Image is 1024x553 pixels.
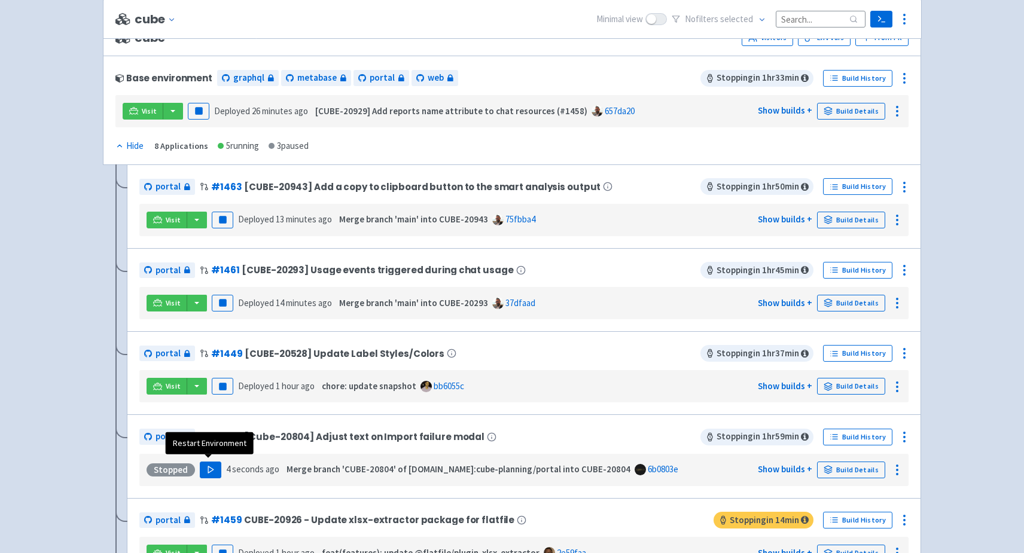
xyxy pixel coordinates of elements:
[720,13,753,25] span: selected
[226,463,279,475] time: 4 seconds ago
[211,430,242,443] a: #1456
[166,381,181,391] span: Visit
[212,378,233,395] button: Pause
[212,295,233,311] button: Pause
[242,265,513,275] span: [CUBE-20293] Usage events triggered during chat usage
[596,13,643,26] span: Minimal view
[115,139,145,153] button: Hide
[315,105,587,117] strong: [CUBE-20929] Add reports name attribute to chat resources (#1458)
[823,512,892,528] a: Build History
[147,378,187,395] a: Visit
[123,103,163,120] a: Visit
[166,215,181,225] span: Visit
[817,103,885,120] a: Build Details
[700,345,813,362] span: Stopping in 1 hr 37 min
[758,105,812,116] a: Show builds +
[339,297,488,308] strong: Merge branch 'main' into CUBE-20293
[115,139,144,153] div: Hide
[139,346,195,362] a: portal
[156,264,181,277] span: portal
[156,180,181,194] span: portal
[817,212,885,228] a: Build Details
[870,11,892,28] a: Terminal
[156,347,181,360] span: portal
[700,429,813,445] span: Stopping in 1 hr 59 min
[245,349,444,359] span: [CUBE-20528] Update Label Styles/Colors
[244,182,601,192] span: [CUBE-20943] Add a copy to clipboard button to the smart analysis output
[276,213,332,225] time: 13 minutes ago
[823,429,892,445] a: Build History
[214,105,308,117] span: Deployed
[505,213,535,225] a: 75fbba4
[817,378,885,395] a: Build Details
[758,463,812,475] a: Show builds +
[281,70,351,86] a: metabase
[244,515,514,525] span: CUBE-20926 - Update xlsx-extractor package for flatfile
[758,297,812,308] a: Show builds +
[147,295,187,311] a: Visit
[276,297,332,308] time: 14 minutes ago
[200,462,221,478] button: Play
[776,11,865,27] input: Search...
[211,264,239,276] a: #1461
[353,70,409,86] a: portal
[147,463,195,476] div: Stopped
[817,462,885,478] a: Build Details
[188,103,209,120] button: Pause
[700,70,813,87] span: Stopping in 1 hr 33 min
[211,514,242,526] a: #1459
[648,463,678,475] a: 6b0803e
[139,262,195,279] a: portal
[115,73,212,83] div: Base environment
[238,297,332,308] span: Deployed
[339,213,488,225] strong: Merge branch 'main' into CUBE-20943
[297,71,337,85] span: metabase
[370,71,395,85] span: portal
[605,105,635,117] a: 657da20
[823,262,892,279] a: Build History
[428,71,444,85] span: web
[166,298,181,308] span: Visit
[269,139,309,153] div: 3 paused
[505,297,535,308] a: 37dfaad
[823,178,892,195] a: Build History
[156,514,181,527] span: portal
[142,106,157,116] span: Visit
[823,70,892,87] a: Build History
[412,70,458,86] a: web
[211,181,242,193] a: #1463
[218,139,259,153] div: 5 running
[714,512,813,528] span: Stopping in 14 min
[139,429,195,445] a: portal
[700,262,813,279] span: Stopping in 1 hr 45 min
[252,105,308,117] time: 26 minutes ago
[238,213,332,225] span: Deployed
[212,212,233,228] button: Pause
[135,13,181,26] button: cube
[758,213,812,225] a: Show builds +
[817,295,885,311] a: Build Details
[139,179,195,195] a: portal
[758,380,812,392] a: Show builds +
[700,178,813,195] span: Stopping in 1 hr 50 min
[233,71,264,85] span: graphql
[211,347,242,360] a: #1449
[276,380,315,392] time: 1 hour ago
[139,512,195,528] a: portal
[147,212,187,228] a: Visit
[154,139,208,153] div: 8 Applications
[217,70,279,86] a: graphql
[115,31,165,45] span: cube
[238,380,315,392] span: Deployed
[322,380,416,392] strong: chore: update snapshot
[287,463,630,475] strong: Merge branch 'CUBE-20804' of [DOMAIN_NAME]:cube-planning/portal into CUBE-20804
[685,13,753,26] span: No filter s
[244,432,484,442] span: [Cube-20804] Adjust text on Import failure modal
[434,380,464,392] a: bb6055c
[156,430,181,444] span: portal
[823,345,892,362] a: Build History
